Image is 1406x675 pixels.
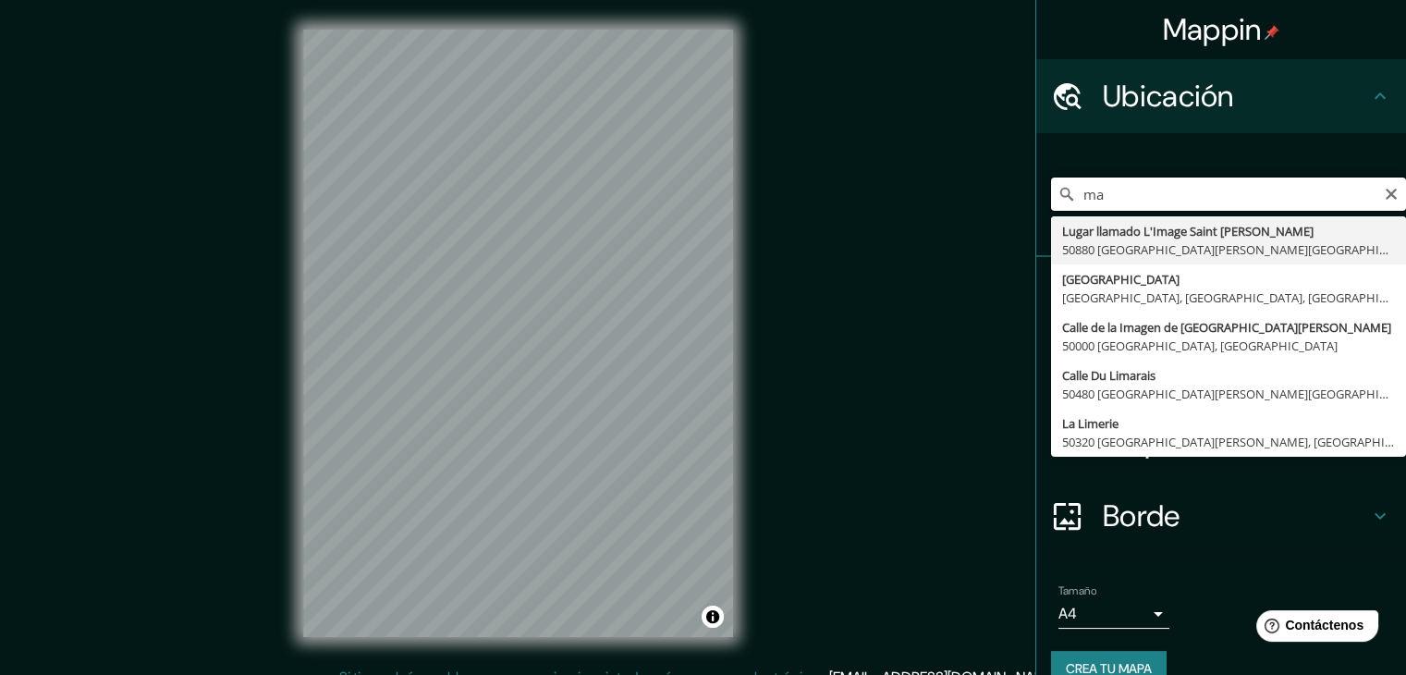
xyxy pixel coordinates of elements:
[1062,415,1119,432] font: La Limerie
[1058,604,1077,623] font: A4
[702,606,724,628] button: Activar o desactivar atribución
[1036,257,1406,331] div: Patas
[1062,319,1391,336] font: Calle de la Imagen de [GEOGRAPHIC_DATA][PERSON_NAME]
[1241,603,1386,655] iframe: Lanzador de widgets de ayuda
[1265,25,1279,40] img: pin-icon.png
[1062,223,1314,239] font: Lugar llamado L'Image Saint [PERSON_NAME]
[1036,405,1406,479] div: Disposición
[303,30,733,637] canvas: Mapa
[1062,367,1155,384] font: Calle Du Limarais
[1036,331,1406,405] div: Estilo
[1036,59,1406,133] div: Ubicación
[1163,10,1262,49] font: Mappin
[1058,599,1169,629] div: A4
[1036,479,1406,553] div: Borde
[1051,178,1406,211] input: Elige tu ciudad o zona
[1058,583,1096,598] font: Tamaño
[1062,337,1338,354] font: 50000 [GEOGRAPHIC_DATA], [GEOGRAPHIC_DATA]
[1384,184,1399,202] button: Claro
[1103,497,1180,535] font: Borde
[1062,271,1180,288] font: [GEOGRAPHIC_DATA]
[1103,77,1234,116] font: Ubicación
